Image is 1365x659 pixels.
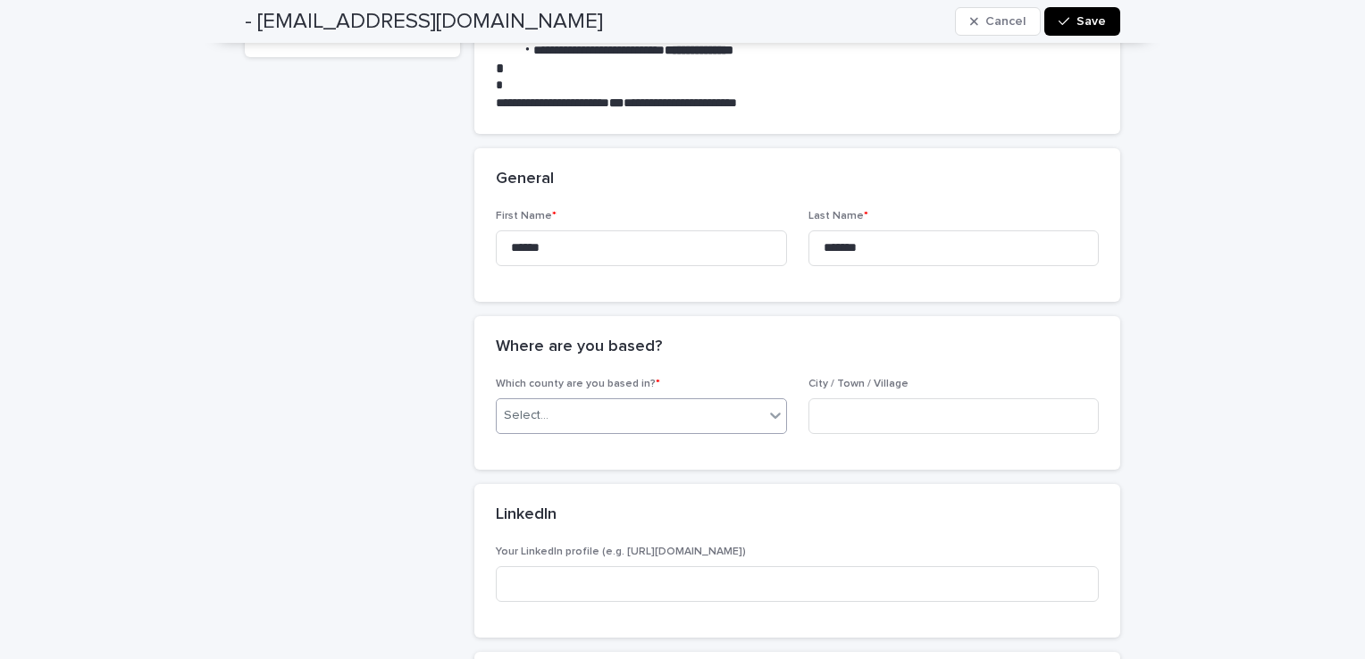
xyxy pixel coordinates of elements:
[496,211,557,221] span: First Name
[245,9,603,35] h2: - [EMAIL_ADDRESS][DOMAIN_NAME]
[985,15,1026,28] span: Cancel
[1076,15,1106,28] span: Save
[496,505,557,525] h2: LinkedIn
[496,170,554,189] h2: General
[496,379,660,389] span: Which county are you based in?
[496,338,662,357] h2: Where are you based?
[496,546,746,557] span: Your LinkedIn profile (e.g. [URL][DOMAIN_NAME])
[955,7,1041,36] button: Cancel
[1044,7,1120,36] button: Save
[504,406,549,425] div: Select...
[808,211,868,221] span: Last Name
[808,379,909,389] span: City / Town / Village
